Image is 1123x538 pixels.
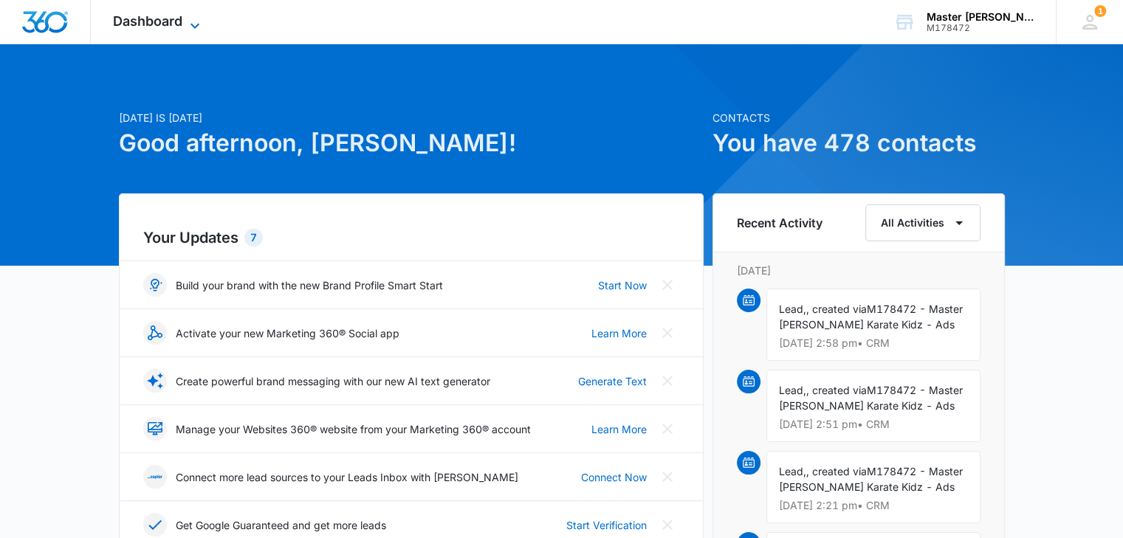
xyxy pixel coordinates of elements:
div: account name [927,11,1034,23]
h1: You have 478 contacts [712,125,1005,161]
div: 7 [244,229,263,246]
div: notifications count [1094,5,1106,17]
a: Start Now [598,277,647,293]
button: Close [656,513,679,537]
button: Close [656,321,679,345]
span: Lead, [779,303,806,315]
span: , created via [806,384,867,396]
p: Create powerful brand messaging with our new AI text generator [176,373,490,389]
span: 1 [1094,5,1106,17]
span: Dashboard [113,13,182,29]
p: Manage your Websites 360® website from your Marketing 360® account [176,421,531,437]
button: Close [656,369,679,393]
span: , created via [806,303,867,315]
a: Generate Text [578,373,647,389]
p: Connect more lead sources to your Leads Inbox with [PERSON_NAME] [176,469,518,485]
span: Lead, [779,465,806,477]
button: Close [656,465,679,489]
p: [DATE] is [DATE] [119,110,704,125]
span: , created via [806,465,867,477]
p: [DATE] 2:51 pm • CRM [779,419,968,430]
span: Lead, [779,384,806,396]
button: Close [656,273,679,297]
a: Learn More [591,421,647,437]
p: [DATE] 2:58 pm • CRM [779,338,968,348]
a: Start Verification [566,517,647,533]
button: Close [656,417,679,441]
div: account id [927,23,1034,33]
p: Get Google Guaranteed and get more leads [176,517,386,533]
button: All Activities [865,204,981,241]
p: [DATE] [737,263,981,278]
h6: Recent Activity [737,214,822,232]
span: M178472 - Master [PERSON_NAME] Karate Kidz - Ads [779,465,963,493]
h1: Good afternoon, [PERSON_NAME]! [119,125,704,161]
a: Learn More [591,325,647,341]
p: Activate your new Marketing 360® Social app [176,325,399,341]
p: [DATE] 2:21 pm • CRM [779,500,968,511]
a: Connect Now [581,469,647,485]
span: M178472 - Master [PERSON_NAME] Karate Kidz - Ads [779,303,963,331]
span: M178472 - Master [PERSON_NAME] Karate Kidz - Ads [779,384,963,412]
p: Build your brand with the new Brand Profile Smart Start [176,277,443,293]
h2: Your Updates [143,227,679,249]
p: Contacts [712,110,1005,125]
